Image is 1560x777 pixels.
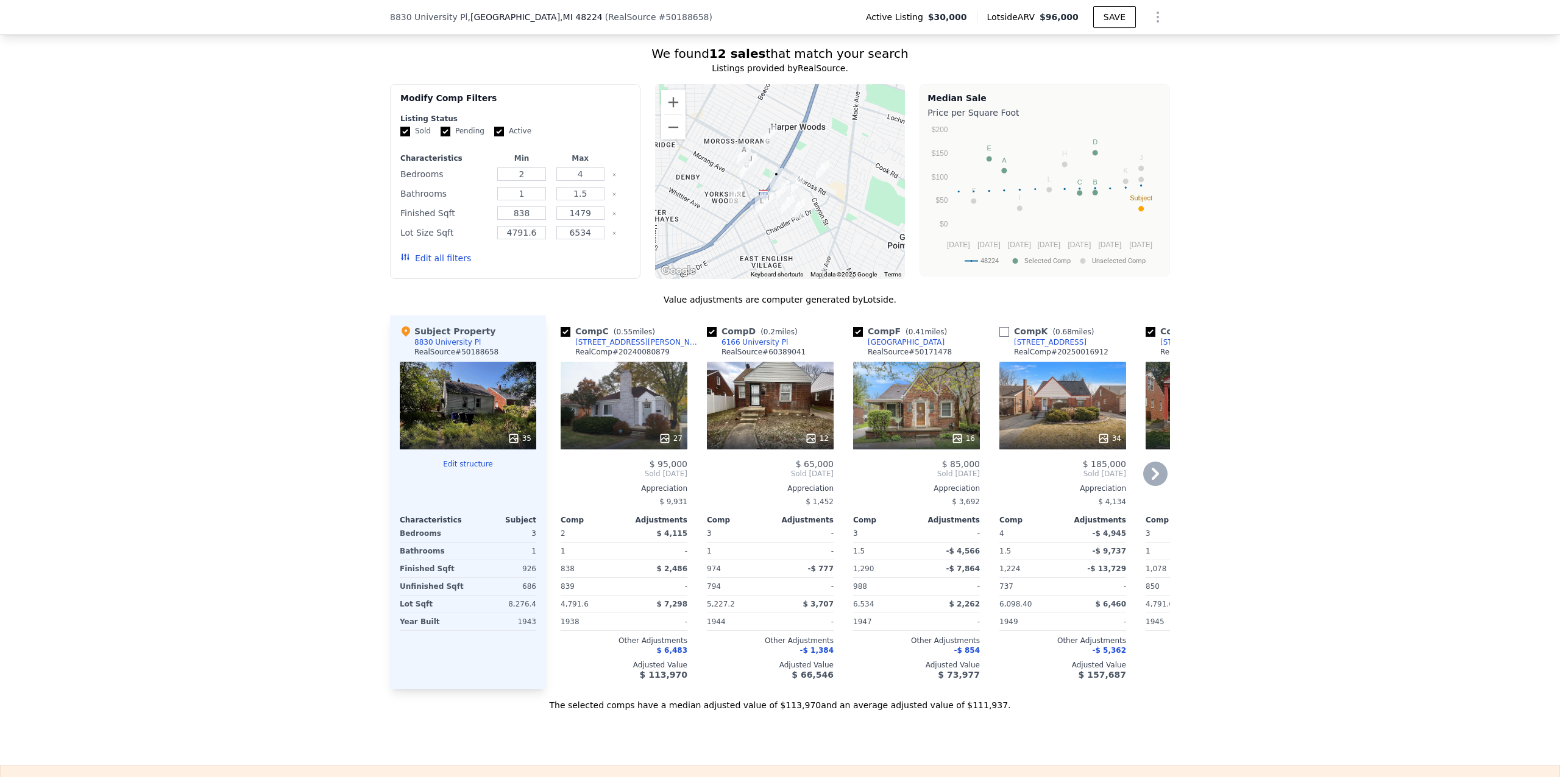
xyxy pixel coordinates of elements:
[561,636,687,645] div: Other Adjustments
[400,578,466,595] div: Unfinished Sqft
[1146,582,1160,591] span: 850
[561,483,687,493] div: Appreciation
[999,660,1126,670] div: Adjusted Value
[390,689,1170,711] div: The selected comps have a median adjusted value of $113,970 and an average adjusted value of $111...
[609,328,660,336] span: ( miles)
[400,185,490,202] div: Bathrooms
[999,564,1020,573] span: 1,224
[661,115,686,139] button: Zoom out
[1146,636,1272,645] div: Other Adjustments
[954,646,980,655] span: -$ 854
[853,543,914,560] div: 1.5
[561,529,565,538] span: 2
[561,564,575,573] span: 838
[400,252,471,264] button: Edit all filters
[707,469,834,479] span: Sold [DATE]
[414,347,498,357] div: RealSource # 50188658
[707,636,834,645] div: Other Adjustments
[853,582,867,591] span: 988
[441,127,450,136] input: Pending
[1130,241,1153,249] text: [DATE]
[1093,547,1126,555] span: -$ 9,737
[792,670,834,680] span: $ 66,546
[884,271,901,278] a: Terms (opens in new tab)
[811,155,834,186] div: 19218 Eastborne St
[508,432,531,445] div: 35
[1048,328,1099,336] span: ( miles)
[1146,543,1207,560] div: 1
[1146,483,1272,493] div: Appreciation
[1096,600,1126,608] span: $ 6,460
[1146,493,1272,510] div: -
[1093,646,1126,655] span: -$ 5,362
[650,459,687,469] span: $ 95,000
[1065,613,1126,630] div: -
[707,564,721,573] span: 974
[657,600,687,608] span: $ 7,298
[495,153,548,163] div: Min
[707,660,834,670] div: Adjusted Value
[661,90,686,114] button: Zoom in
[400,127,410,136] input: Sold
[807,564,834,573] span: -$ 777
[721,337,788,347] div: 6166 University Pl
[1146,600,1174,608] span: 4,791.6
[707,543,768,560] div: 1
[575,347,670,357] div: RealComp # 20240080879
[494,126,531,136] label: Active
[866,11,928,23] span: Active Listing
[640,670,687,680] span: $ 113,970
[1160,347,1244,357] div: RealSource # 60341606
[467,11,602,23] span: , [GEOGRAPHIC_DATA]
[770,515,834,525] div: Adjustments
[932,149,948,158] text: $150
[810,271,877,278] span: Map data ©2025 Google
[1092,257,1146,265] text: Unselected Comp
[400,459,536,469] button: Edit structure
[1093,6,1136,28] button: SAVE
[400,596,466,613] div: Lot Sqft
[853,660,980,670] div: Adjusted Value
[659,497,687,506] span: $ 9,931
[707,600,735,608] span: 5,227.2
[390,62,1170,74] div: Listings provided by RealSource .
[1065,578,1126,595] div: -
[470,560,536,577] div: 926
[400,515,468,525] div: Characteristics
[999,582,1013,591] span: 737
[999,469,1126,479] span: Sold [DATE]
[709,46,766,61] strong: 12 sales
[853,515,916,525] div: Comp
[470,543,536,560] div: 1
[468,515,536,525] div: Subject
[470,596,536,613] div: 8,276.4
[1079,670,1126,680] span: $ 157,687
[919,525,980,542] div: -
[853,529,858,538] span: 3
[626,578,687,595] div: -
[658,263,698,279] img: Google
[612,192,617,197] button: Clear
[932,173,948,181] text: $100
[750,190,773,220] div: 6106 Oldtown St
[927,92,1162,104] div: Median Sale
[999,529,1004,538] span: 4
[1093,529,1126,538] span: -$ 4,945
[806,497,834,506] span: $ 1,452
[1093,178,1097,186] text: B
[868,337,945,347] div: [GEOGRAPHIC_DATA]
[756,328,802,336] span: ( miles)
[853,613,914,630] div: 1947
[441,126,484,136] label: Pending
[1146,529,1150,538] span: 3
[707,613,768,630] div: 1944
[400,166,490,183] div: Bedrooms
[612,231,617,236] button: Clear
[932,125,948,134] text: $200
[853,325,952,337] div: Comp F
[1146,337,1233,347] a: [STREET_ADDRESS]
[1024,257,1071,265] text: Selected Comp
[1099,241,1122,249] text: [DATE]
[707,582,721,591] span: 794
[721,347,806,357] div: RealSource # 60389041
